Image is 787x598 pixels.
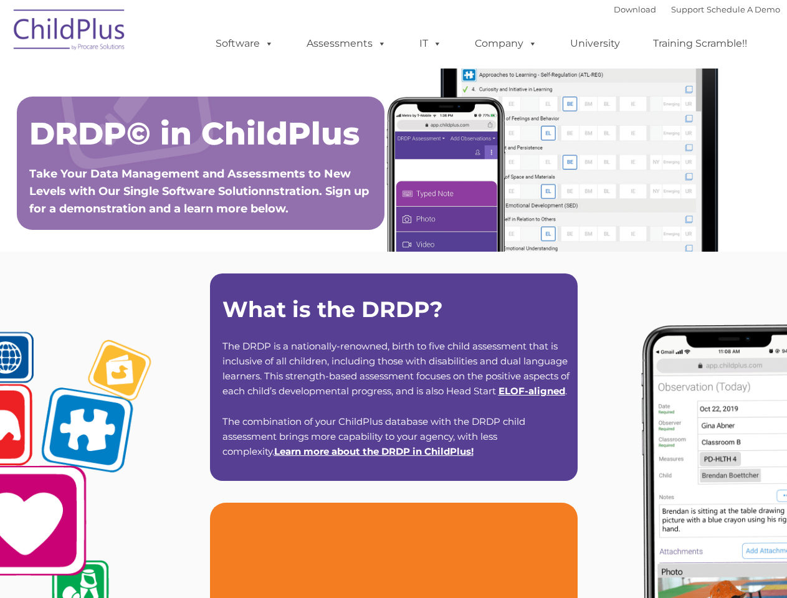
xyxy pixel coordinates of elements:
[222,415,525,457] span: The combination of your ChildPlus database with the DRDP child assessment brings more capability ...
[498,385,565,397] a: ELOF-aligned
[641,31,760,56] a: Training Scramble!!
[29,167,369,216] span: Take Your Data Management and Assessments to New Levels with Our Single Software Solutionnstratio...
[407,31,454,56] a: IT
[222,296,443,323] strong: What is the DRDP?
[203,31,286,56] a: Software
[29,115,360,153] span: DRDP© in ChildPlus
[274,445,471,457] a: Learn more about the DRDP in ChildPlus
[294,31,399,56] a: Assessments
[671,4,704,14] a: Support
[274,445,474,457] span: !
[558,31,632,56] a: University
[707,4,780,14] a: Schedule A Demo
[614,4,656,14] a: Download
[222,340,570,397] span: The DRDP is a nationally-renowned, birth to five child assessment that is inclusive of all childr...
[462,31,550,56] a: Company
[7,1,132,63] img: ChildPlus by Procare Solutions
[614,4,780,14] font: |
